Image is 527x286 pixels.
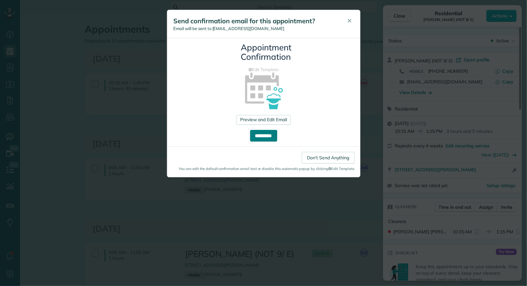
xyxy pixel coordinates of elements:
[174,16,338,26] h5: Send confirmation email for this appointment?
[174,26,285,31] span: Email will be sent to [EMAIL_ADDRESS][DOMAIN_NAME]
[241,43,286,61] h3: Appointment Confirmation
[235,61,292,119] img: appointment_confirmation_icon-141e34405f88b12ade42628e8c248340957700ab75a12ae832a8710e9b578dc5.png
[173,166,355,171] small: You can edit the default confirmation email text or disable this automatic popup by clicking Edit...
[236,115,291,125] a: Preview and Edit Email
[347,17,352,25] span: ✕
[302,152,354,164] a: Don't Send Anything
[172,67,355,73] a: Edit Template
